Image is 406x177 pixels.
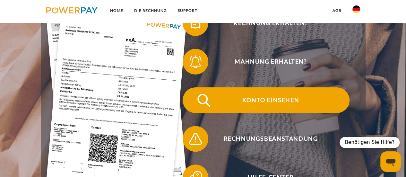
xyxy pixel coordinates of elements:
a: SUPPORT [172,5,203,16]
span: Konto einsehen [192,87,349,113]
iframe: Schaltfläche zum Öffnen des Messaging-Fensters; Konversation läuft [380,151,401,172]
a: DIE RECHNUNG [128,5,172,16]
button: Rechnung erhalten? [183,10,350,36]
button: Mahnung erhalten? [183,49,350,75]
img: de [352,5,360,13]
img: qb_bill.svg [187,15,203,31]
img: qb_bell.svg [187,54,203,70]
img: qb_search.svg [196,92,212,108]
a: agb [327,5,347,16]
a: Home [104,5,128,16]
span: Rechnungsbeanstandung [192,126,349,152]
button: Rechnungsbeanstandung [183,126,350,152]
button: Konto einsehen [183,87,350,113]
span: Mahnung erhalten? [192,49,349,75]
img: qb_warning.svg [187,131,203,147]
span: Rechnung erhalten? [192,10,349,36]
img: logo-powerpay.svg [46,7,98,13]
div: Benötigen Sie Hilfe? [340,137,400,148]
